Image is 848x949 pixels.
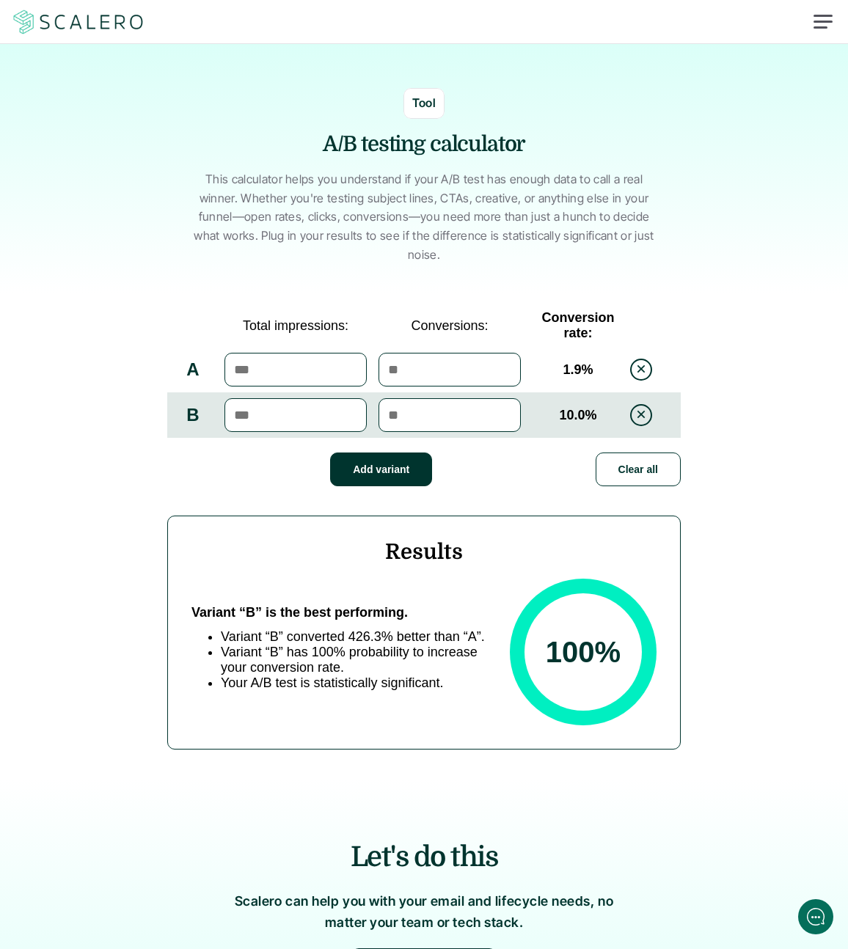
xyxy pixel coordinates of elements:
p: Tool [412,94,436,113]
span: 100 % [546,636,621,669]
h2: Let us know if we can help with lifecycle marketing. [22,98,271,168]
td: Conversion rate: [527,304,629,347]
iframe: gist-messenger-bubble-iframe [798,899,833,934]
span: Variant “B” is the best performing. [191,605,408,620]
p: Scalero can help you with your email and lifecycle needs, no matter your team or tech stack. [219,891,629,934]
p: This calculator helps you understand if your A/B test has enough data to call a real winner. Whet... [186,170,662,264]
td: 10.0 % [527,392,629,438]
button: Clear all [596,452,681,486]
a: Scalero company logo [11,9,146,35]
button: Add variant [330,452,432,486]
h1: Hi! Welcome to Scalero. [22,71,271,95]
h4: Results [191,540,657,564]
span: Variant “B” converted 426.3% better than “A”. [221,629,485,644]
button: New conversation [23,194,271,224]
img: Scalero company logo [11,8,146,36]
span: New conversation [95,203,176,215]
h2: Let's do this [59,838,789,876]
td: Total impressions: [219,304,373,347]
td: A [167,347,219,392]
td: B [167,392,219,438]
td: 1.9 % [527,347,629,392]
span: Variant “B” has 100% probability to increase your conversion rate. [221,645,478,675]
span: Your A/B test is statistically significant. [221,675,443,690]
td: Conversions: [373,304,527,347]
span: We run on Gist [123,513,186,522]
h1: A/B testing calculator [204,130,644,160]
